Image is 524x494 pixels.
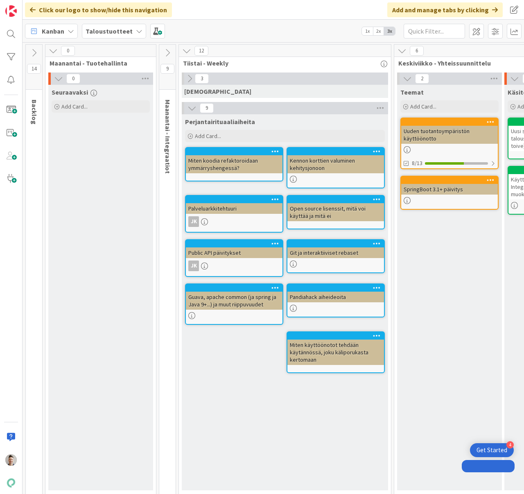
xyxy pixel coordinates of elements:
[287,195,385,229] a: Open source lisenssit, mitä voi käyttää ja mitä ei
[183,59,381,67] span: Tiistai - Weekly
[287,332,384,365] div: Miten käyttöönotot tehdään käytännössä, joku käliporukasta kertomaan
[287,292,384,302] div: Pandiahack aiheideoita
[412,159,422,168] span: 8/13
[401,126,498,144] div: Uuden tuotantoympäristön käyttöönotto
[470,443,514,457] div: Open Get Started checklist, remaining modules: 4
[506,441,514,449] div: 4
[287,155,384,173] div: Kennon korttien valuminen kehitysjonoon
[61,46,75,56] span: 0
[287,147,385,188] a: Kennon korttien valuminen kehitysjonoon
[401,118,498,144] div: Uuden tuotantoympäristön käyttöönotto
[186,284,282,310] div: Guava, apache common (ja spring ja Java 9+...) ja muut riippuvuudet
[185,195,283,233] a: PalveluarkkitehtuuriJK
[400,118,499,169] a: Uuden tuotantoympäristön käyttöönotto8/13
[5,5,17,17] img: Visit kanbanzone.com
[477,446,507,454] div: Get Started
[86,27,133,35] b: Taloustuotteet
[160,64,174,74] span: 9
[186,155,282,173] div: Miten koodia refaktoroidaan ymmärryshengessä?
[373,27,384,35] span: 2x
[401,177,498,195] div: SpringBoot 3.1+ päivitys
[410,46,424,56] span: 6
[185,147,283,181] a: Miten koodia refaktoroidaan ymmärryshengessä?
[186,203,282,214] div: Palveluarkkitehtuuri
[287,240,384,258] div: Git ja interaktiiviset rebaset
[186,148,282,173] div: Miten koodia refaktoroidaan ymmärryshengessä?
[195,132,221,140] span: Add Card...
[52,88,88,96] span: Seuraavaksi
[287,203,384,221] div: Open source lisenssit, mitä voi käyttää ja mitä ei
[194,46,208,56] span: 12
[200,103,214,113] span: 9
[287,340,384,365] div: Miten käyttöönotot tehdään käytännössä, joku käliporukasta kertomaan
[186,196,282,214] div: Palveluarkkitehtuuri
[186,216,282,227] div: JK
[195,74,209,84] span: 3
[61,103,88,110] span: Add Card...
[400,176,499,210] a: SpringBoot 3.1+ päivitys
[185,283,283,325] a: Guava, apache common (ja spring ja Java 9+...) ja muut riippuvuudet
[186,261,282,271] div: JK
[188,261,199,271] div: JK
[186,292,282,310] div: Guava, apache common (ja spring ja Java 9+...) ja muut riippuvuudet
[287,284,384,302] div: Pandiahack aiheideoita
[362,27,373,35] span: 1x
[415,74,429,84] span: 2
[186,247,282,258] div: Public API päivitykset
[410,103,436,110] span: Add Card...
[42,26,64,36] span: Kanban
[287,148,384,173] div: Kennon korttien valuminen kehitysjonoon
[404,24,465,39] input: Quick Filter...
[185,118,255,126] span: Perjantairituaaliaiheita
[27,64,41,74] span: 14
[50,59,146,67] span: Maanantai - Tuotehallinta
[184,87,251,95] span: Muistilista
[384,27,395,35] span: 3x
[400,88,424,96] span: Teemat
[287,331,385,373] a: Miten käyttöönotot tehdään käytännössä, joku käliporukasta kertomaan
[66,74,80,84] span: 0
[25,2,172,17] div: Click our logo to show/hide this navigation
[5,454,17,466] img: TN
[401,184,498,195] div: SpringBoot 3.1+ päivitys
[30,100,38,125] span: Backlog
[186,240,282,258] div: Public API päivitykset
[5,477,17,489] img: avatar
[287,283,385,317] a: Pandiahack aiheideoita
[287,247,384,258] div: Git ja interaktiiviset rebaset
[287,239,385,273] a: Git ja interaktiiviset rebaset
[387,2,503,17] div: Add and manage tabs by clicking
[188,216,199,227] div: JK
[287,196,384,221] div: Open source lisenssit, mitä voi käyttää ja mitä ei
[185,239,283,277] a: Public API päivityksetJK
[164,100,172,174] span: Maanantai - Integraatiot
